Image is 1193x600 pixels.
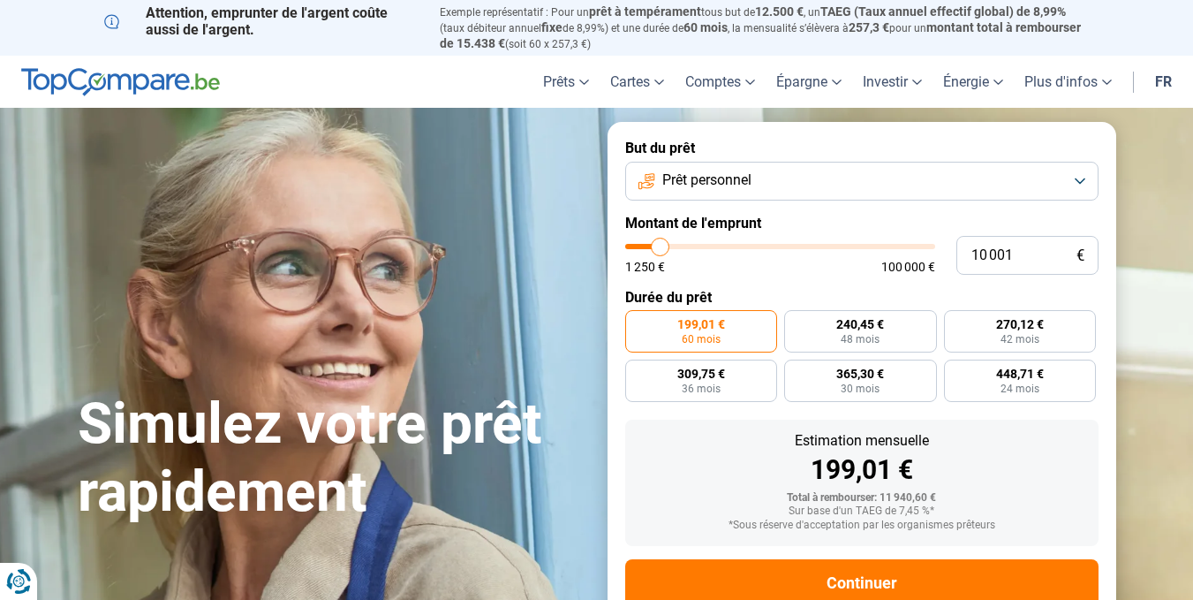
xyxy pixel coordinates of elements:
[625,140,1099,156] label: But du prêt
[836,368,884,380] span: 365,30 €
[625,162,1099,201] button: Prêt personnel
[639,434,1084,448] div: Estimation mensuelle
[589,4,701,19] span: prêt à tempérament
[639,520,1084,532] div: *Sous réserve d'acceptation par les organismes prêteurs
[682,334,721,345] span: 60 mois
[625,289,1099,306] label: Durée du prêt
[677,368,725,380] span: 309,75 €
[639,505,1084,518] div: Sur base d'un TAEG de 7,45 %*
[541,20,563,34] span: fixe
[933,56,1014,108] a: Énergie
[677,318,725,330] span: 199,01 €
[852,56,933,108] a: Investir
[755,4,804,19] span: 12.500 €
[849,20,889,34] span: 257,3 €
[532,56,600,108] a: Prêts
[683,20,728,34] span: 60 mois
[820,4,1066,19] span: TAEG (Taux annuel effectif global) de 8,99%
[440,4,1090,51] p: Exemple représentatif : Pour un tous but de , un (taux débiteur annuel de 8,99%) et une durée de ...
[1076,248,1084,263] span: €
[766,56,852,108] a: Épargne
[1014,56,1122,108] a: Plus d'infos
[639,492,1084,505] div: Total à rembourser: 11 940,60 €
[996,368,1044,380] span: 448,71 €
[1144,56,1182,108] a: fr
[662,171,751,190] span: Prêt personnel
[639,457,1084,483] div: 199,01 €
[625,215,1099,232] label: Montant de l'emprunt
[440,20,1081,50] span: montant total à rembourser de 15.438 €
[78,391,586,527] h1: Simulez votre prêt rapidement
[841,334,880,345] span: 48 mois
[682,384,721,394] span: 36 mois
[841,384,880,394] span: 30 mois
[600,56,675,108] a: Cartes
[21,68,220,96] img: TopCompare
[996,318,1044,330] span: 270,12 €
[675,56,766,108] a: Comptes
[625,261,665,273] span: 1 250 €
[104,4,419,38] p: Attention, emprunter de l'argent coûte aussi de l'argent.
[1000,334,1039,345] span: 42 mois
[881,261,935,273] span: 100 000 €
[1000,384,1039,394] span: 24 mois
[836,318,884,330] span: 240,45 €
